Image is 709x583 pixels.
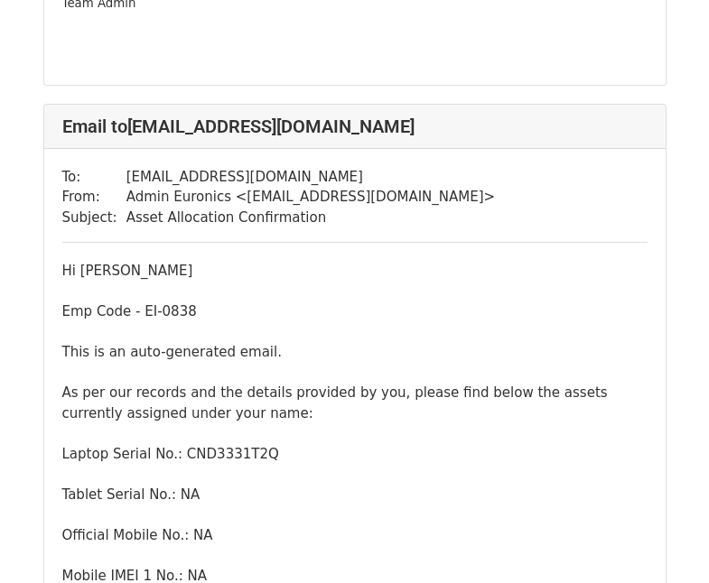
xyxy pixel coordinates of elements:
h4: Email to [EMAIL_ADDRESS][DOMAIN_NAME] [62,116,648,137]
td: Asset Allocation Confirmation [126,208,496,228]
td: Subject: [62,208,126,228]
td: To: [62,167,126,188]
div: Hi [PERSON_NAME] Emp Code - EI-0838 [62,261,648,322]
td: From: [62,187,126,208]
td: Admin Euronics < [EMAIL_ADDRESS][DOMAIN_NAME] > [126,187,496,208]
iframe: Chat Widget [619,496,709,583]
td: [EMAIL_ADDRESS][DOMAIN_NAME] [126,167,496,188]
